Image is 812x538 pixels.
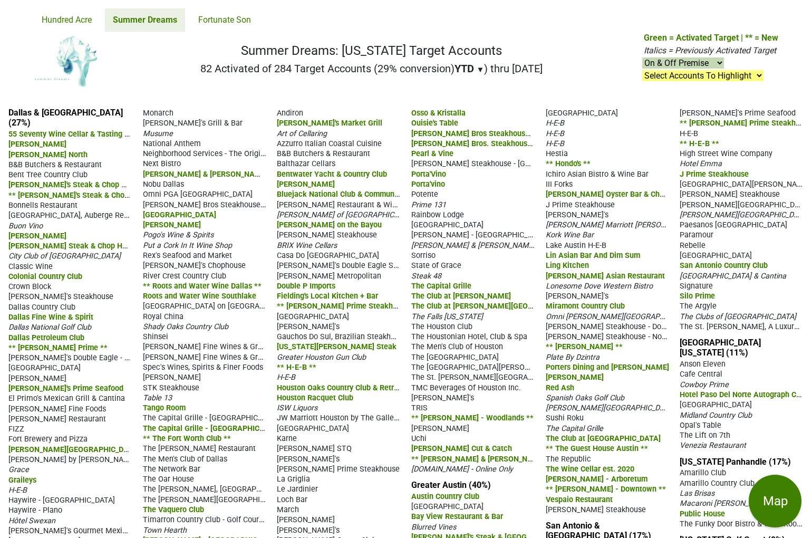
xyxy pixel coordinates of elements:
[411,322,472,331] span: The Houston Club
[411,190,438,199] span: Potente
[546,149,568,158] span: Hestia
[200,62,543,75] h2: 82 Activated of 284 Target Accounts (29% conversion) ) thru [DATE]
[8,343,108,352] span: ** [PERSON_NAME] Prime **
[143,332,168,341] span: Shinsei
[411,424,469,433] span: [PERSON_NAME]
[411,229,548,239] span: [PERSON_NAME] - [GEOGRAPHIC_DATA]
[411,292,511,301] span: The Club at [PERSON_NAME]
[8,405,106,414] span: [PERSON_NAME] Fine Foods
[277,412,403,422] span: JW Marriott Houston by The Galleria
[546,282,653,291] span: Lonesome Dove Western Bistro
[411,492,479,501] span: Austin Country Club
[8,190,356,200] span: ** [PERSON_NAME]'s Steak & Chop House [PERSON_NAME][GEOGRAPHIC_DATA]/[PERSON_NAME] **
[411,200,446,209] span: Prime 131
[8,170,88,179] span: Bent Tree Country Club
[143,190,253,199] span: Omni PGA [GEOGRAPHIC_DATA]
[546,402,675,412] span: [PERSON_NAME][GEOGRAPHIC_DATA]
[143,139,201,148] span: National Anthem
[411,301,584,311] span: The Club at [PERSON_NAME][GEOGRAPHIC_DATA]
[277,220,382,229] span: [PERSON_NAME] on the Bayou
[680,230,713,239] span: Paramour
[680,370,722,379] span: Cafe Central
[143,251,232,260] span: Rex's Seafood and Market
[8,179,185,189] span: [PERSON_NAME]'s Steak & Chop House - Grapevine
[143,119,243,128] span: [PERSON_NAME]'s Grill & Bar
[8,525,139,535] span: [PERSON_NAME]'s Gourmet Mexicano
[546,170,649,179] span: Ichiro Asian Bistro & Wine Bar
[277,282,335,291] span: Double P Imports
[143,129,173,138] span: Musume
[200,43,543,59] h1: Summer Dreams: [US_STATE] Target Accounts
[546,251,640,260] span: Lin Asian Bar And Dim Sum
[411,138,575,148] span: [PERSON_NAME] Bros. Steakhouse - Downtown
[546,302,625,311] span: Miramont Country Club
[143,383,199,392] span: STK Steakhouse
[143,159,181,168] span: Next Bistro
[277,301,459,311] span: ** [PERSON_NAME] Prime Steakhouse & Wine Bar **
[546,210,608,219] span: [PERSON_NAME]'s
[680,209,809,219] span: [PERSON_NAME][GEOGRAPHIC_DATA]
[411,393,474,402] span: [PERSON_NAME]'s
[277,109,303,118] span: Andiron
[546,505,646,514] span: [PERSON_NAME] Steakhouse
[680,302,717,311] span: The Argyle
[546,455,591,464] span: The Republic
[8,444,140,454] span: [PERSON_NAME][GEOGRAPHIC_DATA]
[8,465,29,474] span: Grace
[411,119,458,128] span: Ouisie's Table
[411,434,427,443] span: Uchi
[8,415,106,424] span: [PERSON_NAME] Restaurant
[680,190,780,199] span: [PERSON_NAME] Steakhouse
[143,322,228,331] span: Shady Oaks Country Club
[277,149,370,158] span: B&B Butchers & Restaurant
[8,363,81,372] span: [GEOGRAPHIC_DATA]
[277,251,379,260] span: Casa Do [GEOGRAPHIC_DATA]
[546,230,594,239] span: Kork Wine Bar
[8,435,88,444] span: Fort Brewery and Pizza
[8,140,66,149] span: [PERSON_NAME]
[143,109,173,118] span: Monarch
[277,424,349,433] span: [GEOGRAPHIC_DATA]
[680,468,726,477] span: Amarillo Club
[680,499,776,508] span: Macaroni [PERSON_NAME]'s
[143,292,256,301] span: Roots and Water Wine Southlake
[143,352,293,362] span: [PERSON_NAME] Fine Wines & Great Spirits
[477,65,485,74] span: ▼
[8,323,91,332] span: Dallas National Golf Club
[680,518,804,529] span: The Funky Door Bistro & Wine Room
[8,210,178,220] span: [GEOGRAPHIC_DATA], Auberge Resorts Collection
[546,424,603,433] span: The Capital Grille
[34,35,99,88] img: Summer Dreams
[143,373,201,382] span: [PERSON_NAME]
[411,480,491,490] a: Greater Austin (40%)
[546,241,606,250] span: Lake Austin H-E-B
[277,495,307,504] span: Loch Bar
[8,252,121,261] span: City Club of [GEOGRAPHIC_DATA]
[546,465,634,474] span: The Wine Cellar est. 2020
[143,412,282,422] span: The Capital Grille - [GEOGRAPHIC_DATA]
[680,457,791,467] a: [US_STATE] Panhandle (17%)
[277,292,378,301] span: Fielding's Local Kitchen + Bar
[546,261,589,270] span: Ling Kitchen
[680,292,715,301] span: Silo Prime
[546,139,564,148] span: H-E-B
[8,241,139,251] span: [PERSON_NAME] Steak & Chop House
[8,303,75,312] span: Dallas Country Club
[411,149,453,158] span: Pearl & Vine
[8,272,82,281] span: Colonial Country Club
[143,241,232,250] span: Put a Cork In It Wine Shop
[143,210,216,219] span: [GEOGRAPHIC_DATA]
[680,179,810,189] span: [GEOGRAPHIC_DATA][PERSON_NAME]
[8,496,115,505] span: Haywire - [GEOGRAPHIC_DATA]
[455,62,474,75] span: YTD
[277,393,353,402] span: Houston Racquet Club
[546,321,704,331] span: [PERSON_NAME] Steakhouse - Downtown ATX
[8,506,62,515] span: Haywire - Plano
[680,489,714,498] span: Las Brisas
[546,383,574,392] span: Red Ash
[8,232,66,241] span: [PERSON_NAME]
[143,199,339,209] span: [PERSON_NAME] Bros Steakhouse - [GEOGRAPHIC_DATA]
[8,201,78,210] span: Bonnells Restaurant
[34,8,100,32] a: Hundred Acre
[411,282,471,291] span: The Capital Grille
